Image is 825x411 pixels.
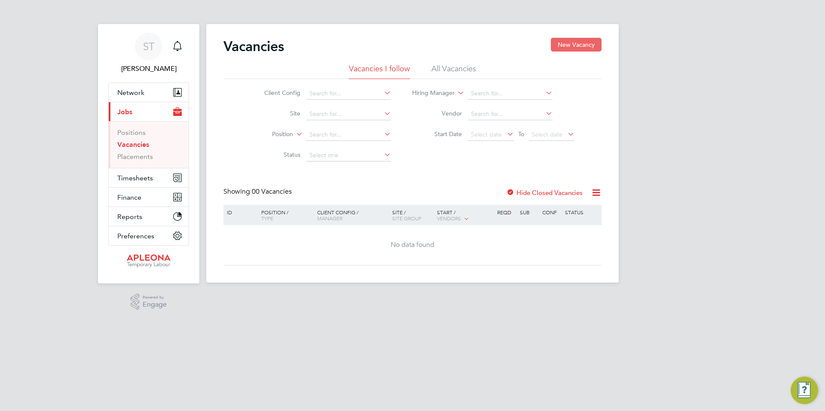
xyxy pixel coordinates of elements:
[127,254,171,268] img: apleona-logo-retina.png
[306,108,391,120] input: Search for...
[143,301,167,308] span: Engage
[251,89,300,97] label: Client Config
[109,102,189,121] button: Jobs
[317,215,342,222] span: Manager
[315,205,390,225] div: Client Config /
[223,187,293,196] div: Showing
[109,207,189,226] button: Reports
[468,88,553,100] input: Search for...
[506,189,583,197] label: Hide Closed Vacancies
[495,205,517,219] div: Reqd
[412,130,462,138] label: Start Date
[244,130,293,139] label: Position
[540,205,562,219] div: Conf
[435,205,495,226] div: Start /
[98,24,199,283] nav: Main navigation
[437,215,461,222] span: Vendors
[255,205,315,225] div: Position /
[251,151,300,158] label: Status
[261,215,273,222] span: Type
[431,64,476,79] li: All Vacancies
[405,89,455,97] label: Hiring Manager
[532,131,562,138] span: Select date
[223,38,284,55] h2: Vacancies
[109,83,189,102] button: Network
[390,205,435,225] div: Site /
[109,168,189,187] button: Timesheets
[225,205,255,219] div: ID
[108,33,189,74] a: ST[PERSON_NAME]
[518,205,540,219] div: Sub
[468,108,553,120] input: Search for...
[563,205,600,219] div: Status
[252,187,292,196] span: 00 Vacancies
[551,38,602,52] button: New Vacancy
[109,121,189,168] div: Jobs
[109,188,189,207] button: Finance
[117,140,149,149] a: Vacancies
[131,294,167,310] a: Powered byEngage
[306,88,391,100] input: Search for...
[108,64,189,74] span: Sean Treacy
[117,232,154,240] span: Preferences
[109,226,189,245] button: Preferences
[108,254,189,268] a: Go to home page
[516,128,527,140] span: To
[306,149,391,161] input: Select one
[117,193,141,201] span: Finance
[117,152,153,161] a: Placements
[117,88,144,97] span: Network
[117,128,146,137] a: Positions
[117,174,153,182] span: Timesheets
[791,377,818,404] button: Engage Resource Center
[143,294,167,301] span: Powered by
[412,110,462,117] label: Vendor
[306,129,391,141] input: Search for...
[225,241,600,250] div: No data found
[117,108,132,116] span: Jobs
[251,110,300,117] label: Site
[392,215,422,222] span: Site Group
[117,213,142,221] span: Reports
[143,41,155,52] span: ST
[349,64,410,79] li: Vacancies I follow
[471,131,502,138] span: Select date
